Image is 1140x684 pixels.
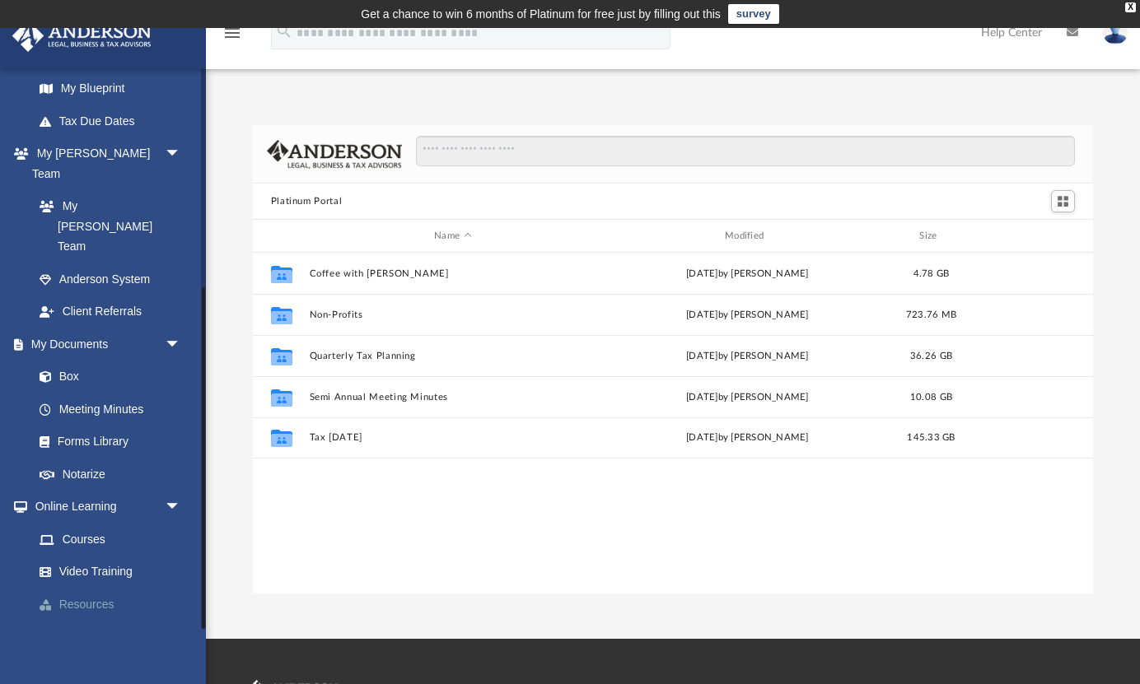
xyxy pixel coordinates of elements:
div: [DATE] by [PERSON_NAME] [604,349,891,364]
div: Name [308,229,596,244]
div: [DATE] by [PERSON_NAME] [604,390,891,405]
img: User Pic [1103,21,1128,44]
a: My [PERSON_NAME] Team [23,190,189,263]
button: Platinum Portal [271,194,343,209]
a: My [PERSON_NAME] Teamarrow_drop_down [12,137,198,190]
a: Forms Library [23,426,189,458]
input: Search files and folders [416,136,1075,167]
a: menu [222,31,242,43]
a: survey [728,4,779,24]
a: Courses [23,523,206,556]
button: Semi Annual Meeting Minutes [309,392,596,402]
i: search [275,22,293,40]
button: Tax [DATE] [309,432,596,443]
a: Online Learningarrow_drop_down [12,491,206,523]
div: grid [253,253,1094,594]
i: menu [222,23,242,43]
span: 36.26 GB [910,351,952,361]
button: Non-Profits [309,309,596,320]
img: Anderson Advisors Platinum Portal [7,20,157,52]
a: My Blueprint [23,72,198,105]
a: Client Referrals [23,295,198,328]
a: Meeting Minutes [23,393,198,426]
span: arrow_drop_down [165,328,198,361]
div: [DATE] by [PERSON_NAME] [604,267,891,282]
a: Box [23,361,189,393]
span: arrow_drop_down [165,621,198,654]
span: 723.76 MB [906,310,956,319]
div: id [259,229,301,244]
a: My Documentsarrow_drop_down [12,328,198,361]
span: arrow_drop_down [165,491,198,524]
div: [DATE] by [PERSON_NAME] [604,430,891,445]
button: Coffee with [PERSON_NAME] [309,268,596,279]
span: 10.08 GB [910,393,952,402]
div: Modified [603,229,890,244]
a: Video Training [23,556,198,589]
span: arrow_drop_down [165,137,198,171]
button: Switch to Grid View [1051,190,1076,213]
a: Billingarrow_drop_down [12,621,206,654]
div: close [1125,2,1136,12]
a: Anderson System [23,263,198,295]
span: 145.33 GB [907,433,955,442]
span: 4.78 GB [913,269,949,278]
div: Size [898,229,964,244]
button: Quarterly Tax Planning [309,351,596,361]
a: Notarize [23,458,198,491]
a: Resources [23,588,206,621]
div: id [971,229,1086,244]
div: [DATE] by [PERSON_NAME] [604,308,891,323]
div: Get a chance to win 6 months of Platinum for free just by filling out this [361,4,721,24]
a: Tax Due Dates [23,105,206,137]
